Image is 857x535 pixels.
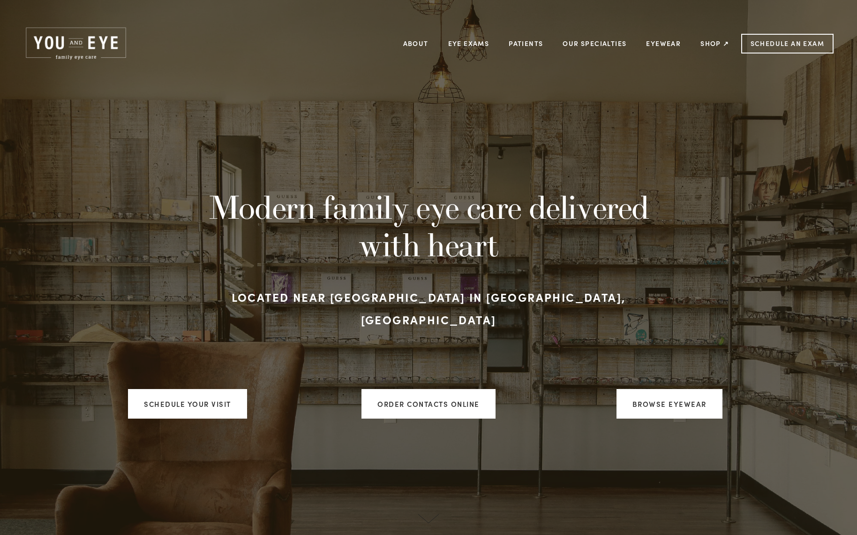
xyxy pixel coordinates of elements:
a: ORDER CONTACTS ONLINE [361,389,496,419]
a: Patients [509,36,543,51]
a: Schedule an Exam [741,34,834,53]
a: Our Specialties [563,39,626,48]
a: Browse Eyewear [616,389,722,419]
a: Eyewear [646,36,681,51]
a: About [403,36,428,51]
img: Rochester, MN | You and Eye | Family Eye Care [23,26,128,61]
h1: Modern family eye care delivered with heart [182,188,675,264]
a: Shop ↗ [700,36,729,51]
a: Schedule your visit [128,389,247,419]
strong: Located near [GEOGRAPHIC_DATA] in [GEOGRAPHIC_DATA], [GEOGRAPHIC_DATA] [232,289,630,327]
a: Eye Exams [448,36,489,51]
